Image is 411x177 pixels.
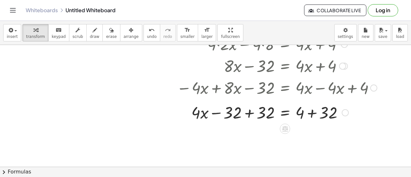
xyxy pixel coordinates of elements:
[198,24,216,41] button: format_sizelarger
[358,24,373,41] button: new
[396,34,404,39] span: load
[120,24,142,41] button: arrange
[86,24,103,41] button: draw
[106,34,117,39] span: erase
[338,34,353,39] span: settings
[177,24,198,41] button: format_sizesmaller
[52,34,66,39] span: keypad
[165,26,171,34] i: redo
[362,34,370,39] span: new
[280,124,290,134] div: Apply the same math to both sides of the equation
[22,24,48,41] button: transform
[163,34,172,39] span: redo
[73,34,83,39] span: scrub
[392,24,408,41] button: load
[26,34,45,39] span: transform
[217,24,243,41] button: fullscreen
[375,24,391,41] button: save
[90,34,100,39] span: draw
[26,7,58,13] a: Whiteboards
[149,26,155,34] i: undo
[334,24,357,41] button: settings
[201,34,213,39] span: larger
[368,4,398,16] button: Log in
[69,24,87,41] button: scrub
[144,24,160,41] button: undoundo
[56,26,62,34] i: keyboard
[147,34,157,39] span: undo
[48,24,69,41] button: keyboardkeypad
[102,24,120,41] button: erase
[8,5,18,15] button: Toggle navigation
[304,4,366,16] button: Collaborate Live
[124,34,139,39] span: arrange
[204,26,210,34] i: format_size
[310,7,361,13] span: Collaborate Live
[160,24,176,41] button: redoredo
[184,26,190,34] i: format_size
[7,34,18,39] span: insert
[180,34,195,39] span: smaller
[3,24,21,41] button: insert
[378,34,387,39] span: save
[221,34,240,39] span: fullscreen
